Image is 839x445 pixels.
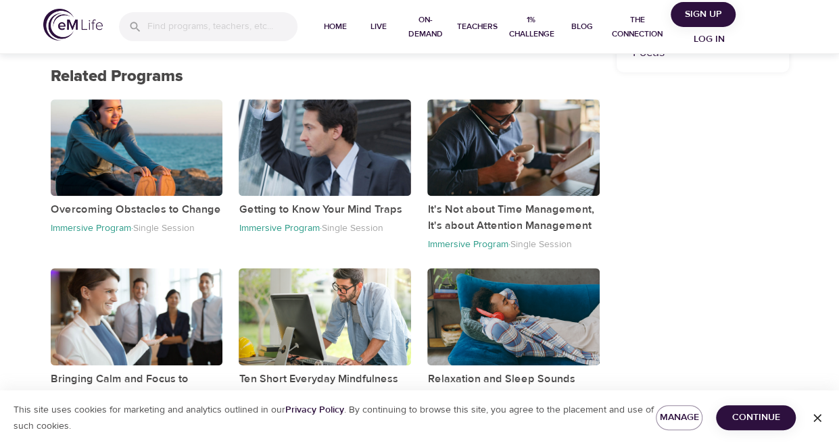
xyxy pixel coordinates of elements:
[676,6,730,23] span: Sign Up
[566,20,598,34] span: Blog
[427,201,600,234] p: It's Not about Time Management, It's about Attention Management
[427,238,510,251] p: Immersive Program ·
[681,31,736,48] span: Log in
[133,222,195,234] p: Single Session
[609,13,665,41] span: The Connection
[362,20,395,34] span: Live
[716,405,796,430] button: Continue
[51,222,133,234] p: Immersive Program ·
[239,371,411,403] p: Ten Short Everyday Mindfulness Practices
[51,201,223,217] p: Overcoming Obstacles to Change
[43,9,103,41] img: logo
[239,222,321,234] p: Immersive Program ·
[427,371,600,387] p: Relaxation and Sleep Sounds
[51,64,600,88] p: Related Programs
[319,20,352,34] span: Home
[239,201,411,217] p: Getting to Know Your Mind Traps
[147,12,297,41] input: Find programs, teachers, etc...
[456,20,497,34] span: Teachers
[321,222,383,234] p: Single Session
[406,13,446,41] span: On-Demand
[671,2,736,27] button: Sign Up
[51,371,223,403] p: Bringing Calm and Focus to Overwhelming Situations
[676,27,741,52] button: Log in
[508,13,555,41] span: 1% Challenge
[510,238,571,251] p: Single Session
[667,409,692,426] span: Manage
[285,404,344,416] a: Privacy Policy
[656,405,702,430] button: Manage
[727,409,785,426] span: Continue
